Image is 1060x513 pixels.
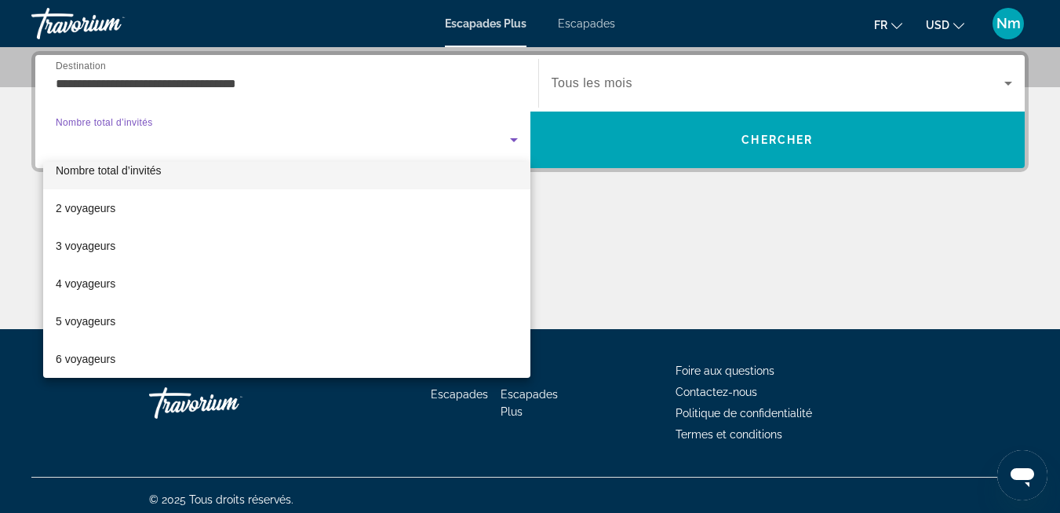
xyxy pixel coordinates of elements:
[56,277,115,290] font: 4 voyageurs
[56,315,115,328] font: 5 voyageurs
[56,202,115,214] font: 2 voyageurs
[56,353,115,365] font: 6 voyageurs
[56,240,115,252] font: 3 voyageurs
[997,450,1047,500] iframe: Bouton de lancement de la fenêtre de messagerie
[56,164,162,177] span: Nombre total d’invités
